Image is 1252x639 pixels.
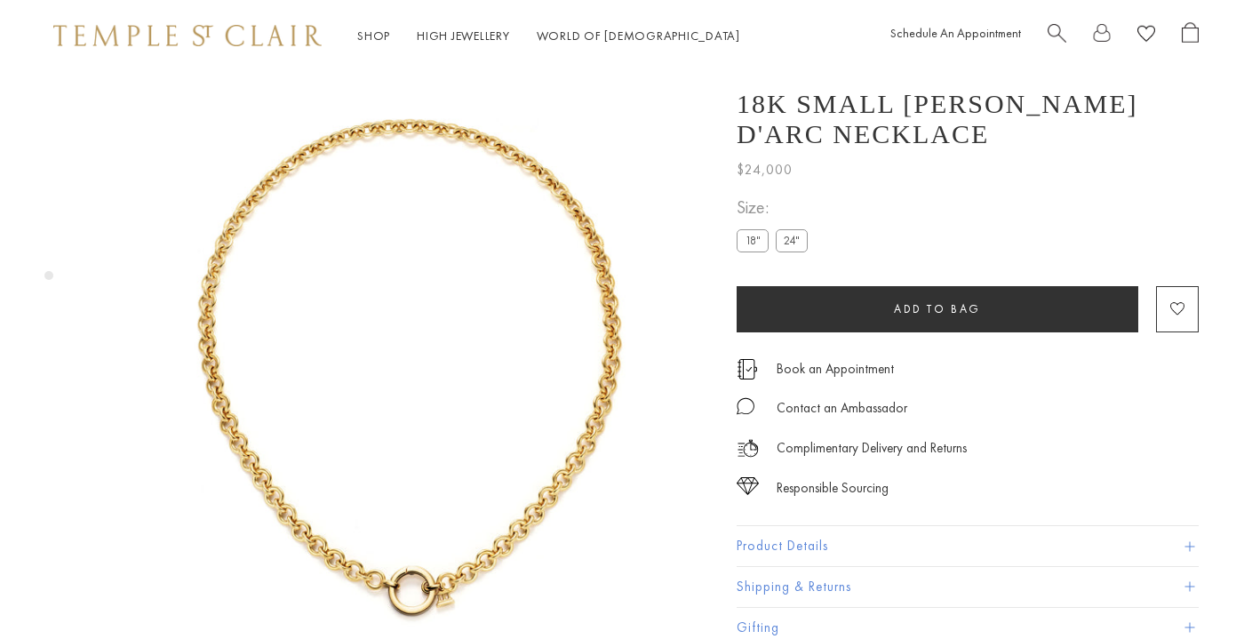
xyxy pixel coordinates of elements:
[357,28,390,44] a: ShopShop
[1137,22,1155,50] a: View Wishlist
[777,397,907,419] div: Contact an Ambassador
[737,359,758,379] img: icon_appointment.svg
[737,567,1199,607] button: Shipping & Returns
[737,477,759,495] img: icon_sourcing.svg
[737,286,1138,332] button: Add to bag
[777,359,894,379] a: Book an Appointment
[737,193,815,222] span: Size:
[737,158,793,181] span: $24,000
[777,437,967,459] p: Complimentary Delivery and Returns
[777,477,889,499] div: Responsible Sourcing
[737,89,1199,149] h1: 18K Small [PERSON_NAME] d'Arc Necklace
[357,25,740,47] nav: Main navigation
[890,25,1021,41] a: Schedule An Appointment
[737,526,1199,566] button: Product Details
[737,397,754,415] img: MessageIcon-01_2.svg
[737,437,759,459] img: icon_delivery.svg
[537,28,740,44] a: World of [DEMOGRAPHIC_DATA]World of [DEMOGRAPHIC_DATA]
[417,28,510,44] a: High JewelleryHigh Jewellery
[44,267,53,294] div: Product gallery navigation
[1182,22,1199,50] a: Open Shopping Bag
[1048,22,1066,50] a: Search
[894,301,981,316] span: Add to bag
[776,229,808,252] label: 24"
[737,229,769,252] label: 18"
[53,25,322,46] img: Temple St. Clair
